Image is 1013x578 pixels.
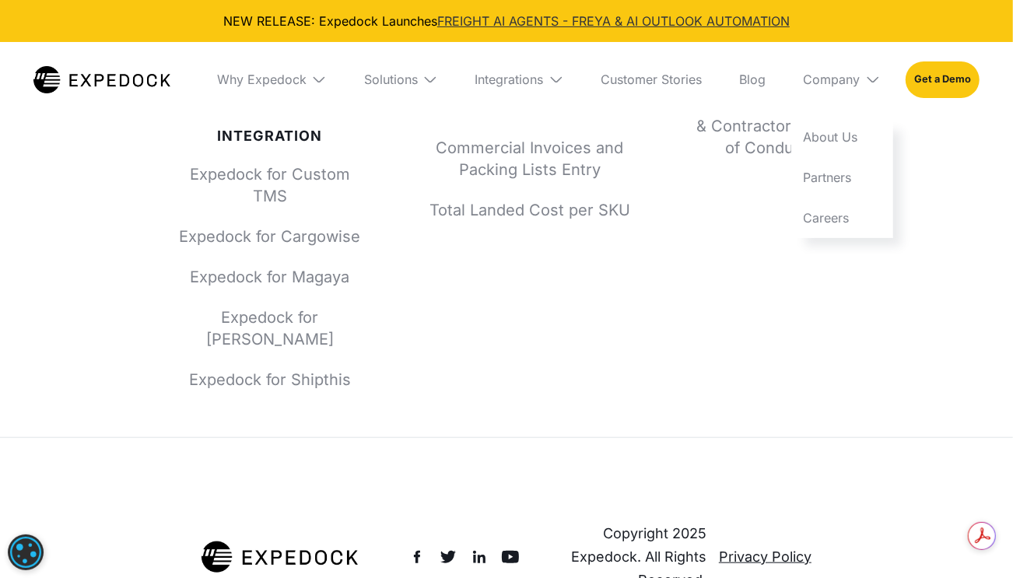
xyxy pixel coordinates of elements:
div: Integrations [475,72,544,87]
a: Blog [727,42,779,117]
a: Careers [791,198,893,238]
a: About Us [791,117,893,157]
a: Expedock for Shipthis [177,369,363,391]
div: Solutions [364,72,418,87]
nav: Company [791,117,893,238]
div: NEW RELEASE: Expedock Launches [12,12,1001,30]
div: Company [804,72,861,87]
a: Commercial Invoices and Packing Lists Entry [413,137,647,180]
div: Integration [177,128,363,145]
a: Partners [791,157,893,198]
a: Total Landed Cost per SKU [413,199,647,221]
a: Expedock for Custom TMS [177,163,363,207]
a: Expedock for Cargowise [177,226,363,247]
a: Expedock Supplier & Contractor Code of Conduct [696,93,836,159]
div: Integrations [463,42,577,117]
a: Expedock for [PERSON_NAME] [177,307,363,350]
a: Get a Demo [906,61,980,97]
a: Customer Stories [589,42,715,117]
iframe: Chat Widget [754,410,1013,578]
a: Privacy Policy [719,545,811,569]
div: Solutions [352,42,450,117]
a: Expedock for Magaya [177,266,363,288]
div: Company [791,42,893,117]
div: Why Expedock [205,42,339,117]
div: Why Expedock [217,72,307,87]
a: FREIGHT AI AGENTS - FREYA & AI OUTLOOK AUTOMATION [437,13,790,29]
